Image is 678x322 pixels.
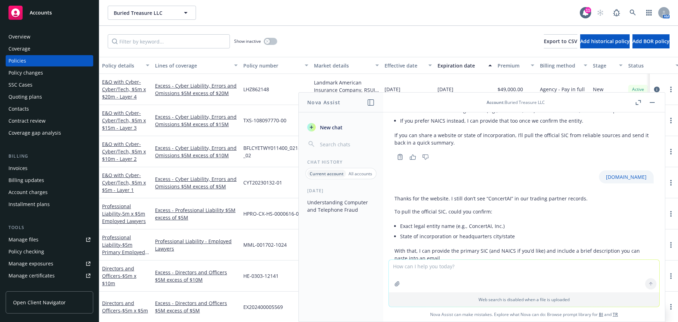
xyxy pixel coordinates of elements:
[155,175,238,190] a: Excess - Cyber Liability, Errors and Omissions $5M excess of $5M
[400,221,654,231] li: Exact legal entity name (e.g., ConcertAI, Inc.)
[243,62,301,69] div: Policy number
[155,82,238,97] a: Excess - Cyber Liability, Errors and Omissions $5M excess of $20M
[599,311,603,317] a: BI
[6,103,93,115] a: Contacts
[8,234,38,245] div: Manage files
[667,210,675,218] a: more
[667,116,675,125] a: more
[487,99,504,105] span: Account
[667,241,675,249] a: more
[8,103,29,115] div: Contacts
[307,99,340,106] h1: Nova Assist
[314,62,371,69] div: Market details
[6,270,93,281] a: Manage certificates
[299,159,383,165] div: Chat History
[8,127,61,139] div: Coverage gap analysis
[438,86,453,93] span: [DATE]
[642,6,656,20] a: Switch app
[6,79,93,90] a: SSC Cases
[394,247,654,262] p: With that, I can provide the primary SIC (and NAICS if you’d like) and include a brief descriptio...
[155,62,230,69] div: Lines of coverage
[13,299,66,306] span: Open Client Navigator
[6,115,93,127] a: Contract review
[6,43,93,54] a: Coverage
[152,57,240,74] button: Lines of coverage
[487,99,545,105] div: : Buried Treasure LLC
[540,62,579,69] div: Billing method
[6,67,93,78] a: Policy changes
[243,86,269,93] span: LHZ862148
[114,9,175,17] span: Buried Treasure LLC
[8,115,46,127] div: Contract review
[394,208,654,215] p: To pull the official SIC, could you confirm:
[102,62,142,69] div: Policy details
[304,197,377,216] button: Understanding Computer and Telephone Fraud
[102,110,146,131] span: - Cyber/Tech, $5m x $15m - Layer 3
[393,297,655,303] p: Web search is disabled when a file is uploaded
[155,144,238,159] a: Excess - Cyber Liability, Errors and Omissions $5M excess of $10M
[102,78,146,100] span: - Cyber/Tech, $5m x $20m - Layer 4
[243,117,286,124] span: TXS-108097770-00
[102,110,146,131] a: E&O with Cyber
[319,124,343,131] span: New chat
[311,57,382,74] button: Market details
[6,199,93,210] a: Installment plans
[667,303,675,311] a: more
[310,171,344,177] p: Current account
[8,246,44,257] div: Policy checking
[626,6,640,20] a: Search
[382,57,435,74] button: Effective date
[6,153,93,160] div: Billing
[155,113,238,128] a: Excess - Cyber Liability, Errors and Omissions $5M excess of $15M
[243,179,282,186] span: CYT20230132-01
[314,79,379,94] div: Landmark American Insurance Company, RSUI Group, RT Specialty Insurance Services, LLC (RSG Specia...
[435,57,495,74] button: Expiration date
[8,55,26,66] div: Policies
[6,175,93,186] a: Billing updates
[6,127,93,139] a: Coverage gap analysis
[6,246,93,257] a: Policy checking
[102,78,146,100] a: E&O with Cyber
[304,121,377,134] button: New chat
[631,86,645,93] span: Active
[498,86,523,93] span: $49,000.00
[580,34,630,48] button: Add historical policy
[102,141,146,162] a: E&O with Cyber
[102,241,149,263] span: - $5m Primary Employed Lawyers
[99,57,152,74] button: Policy details
[240,57,311,74] button: Policy number
[6,55,93,66] a: Policies
[394,195,654,202] p: Thanks for the website. I still don’t see “ConcertAI” in our trading partner records.
[8,43,30,54] div: Coverage
[593,62,615,69] div: Stage
[6,258,93,269] a: Manage exposures
[590,57,625,74] button: Stage
[8,199,50,210] div: Installment plans
[319,139,375,149] input: Search chats
[400,231,654,241] li: State of incorporation or headquarters city/state
[394,131,654,146] p: If you can share a website or state of incorporation, I’ll pull the official SIC from reliable so...
[385,86,400,93] span: [DATE]
[6,3,93,23] a: Accounts
[243,272,279,280] span: HE-0303-12141
[6,91,93,103] a: Quoting plans
[8,91,42,103] div: Quoting plans
[155,206,238,221] a: Excess - Professional Liability $5M excess of $5M
[8,175,44,186] div: Billing updates
[6,282,93,293] a: Manage claims
[632,38,670,45] span: Add BOR policy
[299,188,383,194] div: [DATE]
[6,163,93,174] a: Invoices
[498,62,527,69] div: Premium
[613,311,618,317] a: TR
[667,178,675,187] a: more
[397,154,403,160] svg: Copy to clipboard
[155,238,238,252] a: Professional Liability - Employed Lawyers
[544,34,577,48] button: Export to CSV
[102,203,146,224] a: Professional Liability
[102,210,146,224] span: - 5m x $5m Employed Lawyers
[628,62,671,69] div: Status
[243,241,287,248] span: MML-001702-1024
[667,272,675,280] a: more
